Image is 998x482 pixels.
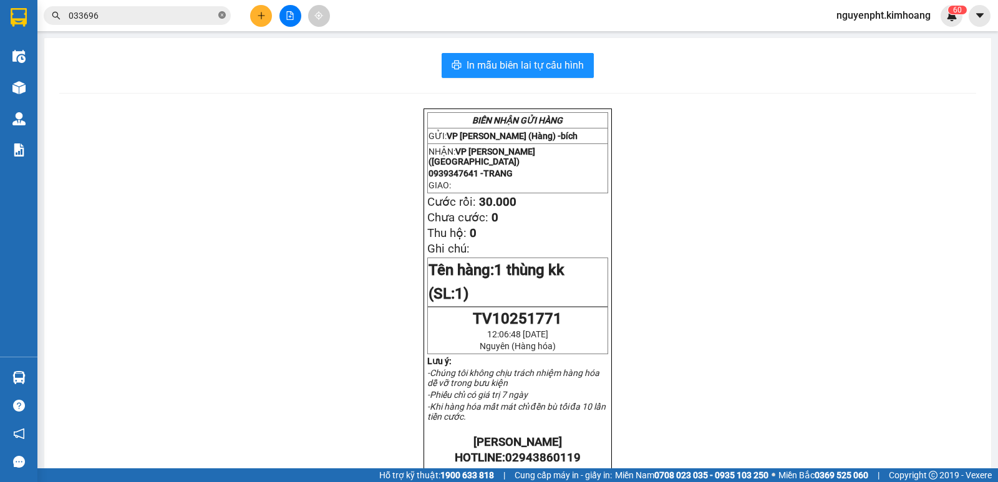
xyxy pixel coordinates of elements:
span: plus [257,11,266,20]
span: 1) [455,285,468,302]
span: VP [PERSON_NAME] (Hàng) - [447,131,578,141]
span: copyright [929,471,937,480]
p: GỬI: [429,131,607,141]
input: Tìm tên, số ĐT hoặc mã đơn [69,9,216,22]
button: file-add [279,5,301,27]
strong: BIÊN NHẬN GỬI HÀNG [472,115,563,125]
span: nguyenpht.kimhoang [826,7,941,23]
span: Miền Nam [615,468,768,482]
span: printer [452,60,462,72]
img: warehouse-icon [12,81,26,94]
p: GỬI: [5,24,182,36]
span: 0 [470,226,477,240]
span: VP [PERSON_NAME] ([GEOGRAPHIC_DATA]) [5,42,125,65]
span: Miền Bắc [778,468,868,482]
span: close-circle [218,11,226,19]
em: -Phiếu chỉ có giá trị 7 ngày [427,390,528,400]
strong: 0708 023 035 - 0935 103 250 [654,470,768,480]
span: ⚪️ [772,473,775,478]
span: 0 [957,6,962,14]
button: printerIn mẫu biên lai tự cấu hình [442,53,594,78]
strong: Lưu ý: [427,356,452,366]
span: TRANG [483,168,513,178]
span: VP [PERSON_NAME] ([GEOGRAPHIC_DATA]) [429,147,535,166]
p: NHẬN: [429,147,607,166]
span: VP [PERSON_NAME] (Hàng) - [26,24,174,36]
span: In mẫu biên lai tự cấu hình [467,57,584,73]
img: warehouse-icon [12,112,26,125]
span: | [878,468,879,482]
span: search [52,11,61,20]
span: file-add [286,11,294,20]
button: caret-down [969,5,991,27]
span: 12:06:48 [DATE] [487,329,548,339]
strong: 1900 633 818 [440,470,494,480]
span: | [503,468,505,482]
span: GIAO: [429,180,451,190]
span: Chưa cước: [427,211,488,224]
img: warehouse-icon [12,371,26,384]
span: 0 [492,211,498,224]
sup: 60 [948,6,967,14]
span: Cước rồi: [427,195,476,209]
span: Hỗ trợ kỹ thuật: [379,468,494,482]
strong: BIÊN NHẬN GỬI HÀNG [42,7,145,19]
span: 6 [953,6,957,14]
button: aim [308,5,330,27]
span: TRANG [67,67,100,79]
span: Nguyên (Hàng hóa) [480,341,556,351]
em: -Khi hàng hóa mất mát chỉ đền bù tối đa 10 lần tiền cước. [427,402,606,422]
span: 02943860119 [505,451,581,465]
strong: 0369 525 060 [815,470,868,480]
span: message [13,456,25,468]
img: logo-vxr [11,8,27,27]
em: -Chúng tôi không chịu trách nhiệm hàng hóa dễ vỡ trong bưu kiện [427,368,599,388]
span: question-circle [13,400,25,412]
span: caret-down [974,10,986,21]
span: 30.000 [479,195,516,209]
span: Cung cấp máy in - giấy in: [515,468,612,482]
img: warehouse-icon [12,50,26,63]
span: GIAO: [5,81,30,93]
img: solution-icon [12,143,26,157]
span: 0939347641 - [5,67,100,79]
img: icon-new-feature [946,10,957,21]
span: TV10251771 [473,310,562,327]
span: 1 thùng kk (SL: [429,261,564,302]
span: 0939347641 - [429,168,513,178]
span: close-circle [218,10,226,22]
span: bích [155,24,174,36]
span: Tên hàng: [429,261,564,302]
span: Thu hộ: [427,226,467,240]
span: aim [314,11,323,20]
strong: [PERSON_NAME] [473,435,562,449]
span: bích [561,131,578,141]
button: plus [250,5,272,27]
span: Ghi chú: [427,242,470,256]
strong: HOTLINE: [455,451,581,465]
p: NHẬN: [5,42,182,65]
span: notification [13,428,25,440]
